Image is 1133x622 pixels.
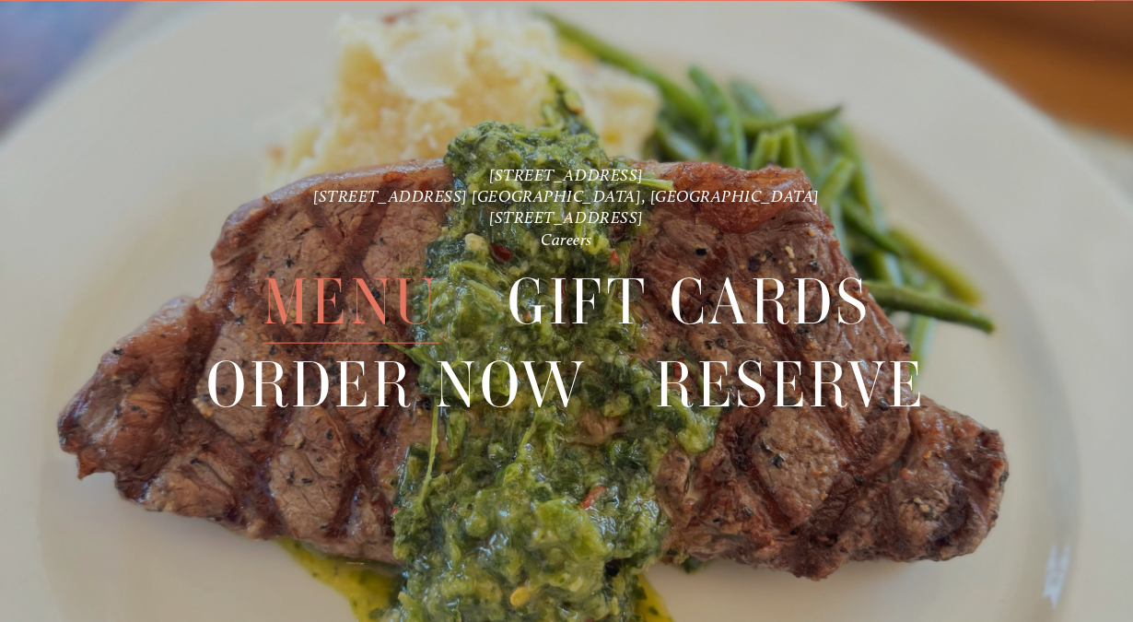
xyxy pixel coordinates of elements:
a: [STREET_ADDRESS] [GEOGRAPHIC_DATA], [GEOGRAPHIC_DATA] [313,186,820,205]
span: Order Now [206,344,587,427]
a: [STREET_ADDRESS] [489,164,644,183]
a: Order Now [206,344,587,426]
a: Reserve [655,344,926,426]
a: Gift Cards [508,261,871,343]
span: Reserve [655,344,926,427]
a: Menu [263,261,439,343]
a: [STREET_ADDRESS] [489,207,644,227]
a: Careers [541,229,592,248]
